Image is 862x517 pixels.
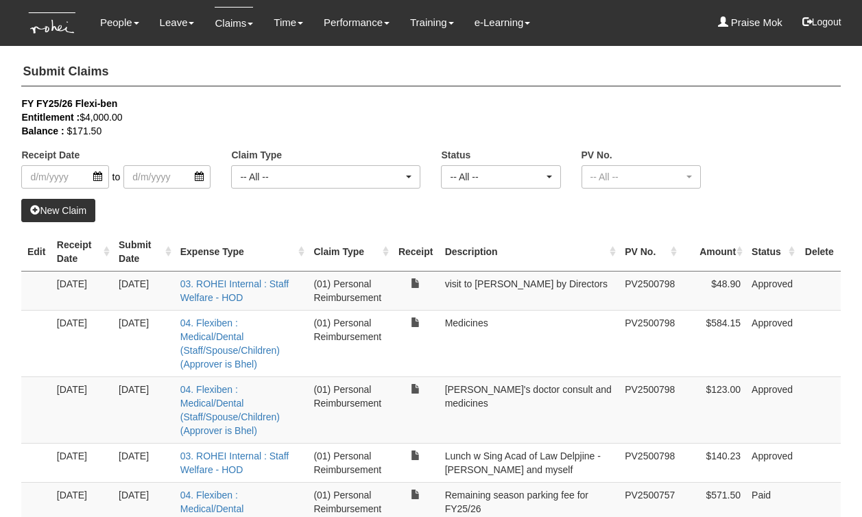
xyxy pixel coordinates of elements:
[113,310,175,376] td: [DATE]
[180,450,289,475] a: 03. ROHEI Internal : Staff Welfare - HOD
[308,443,392,482] td: (01) Personal Reimbursement
[746,443,798,482] td: Approved
[240,170,403,184] div: -- All --
[619,376,680,443] td: PV2500798
[215,7,253,39] a: Claims
[308,271,392,310] td: (01) Personal Reimbursement
[180,384,280,436] a: 04. Flexiben : Medical/Dental (Staff/Spouse/Children) (Approver is Bhel)
[308,232,392,272] th: Claim Type : activate to sort column ascending
[718,7,782,38] a: Praise Mok
[113,232,175,272] th: Submit Date : activate to sort column ascending
[123,165,211,189] input: d/m/yyyy
[21,165,108,189] input: d/m/yyyy
[619,271,680,310] td: PV2500798
[113,376,175,443] td: [DATE]
[590,170,684,184] div: -- All --
[109,165,124,189] span: to
[324,7,390,38] a: Performance
[51,376,113,443] td: [DATE]
[793,5,851,38] button: Logout
[21,112,80,123] b: Entitlement :
[798,232,841,272] th: Delete
[410,7,454,38] a: Training
[746,271,798,310] td: Approved
[21,199,95,222] a: New Claim
[582,148,612,162] label: PV No.
[680,376,746,443] td: $123.00
[746,232,798,272] th: Status : activate to sort column ascending
[440,310,620,376] td: Medicines
[619,443,680,482] td: PV2500798
[180,317,280,370] a: 04. Flexiben : Medical/Dental (Staff/Spouse/Children) (Approver is Bhel)
[392,232,440,272] th: Receipt
[160,7,195,38] a: Leave
[680,232,746,272] th: Amount : activate to sort column ascending
[113,443,175,482] td: [DATE]
[746,310,798,376] td: Approved
[21,125,64,136] b: Balance :
[51,310,113,376] td: [DATE]
[21,148,80,162] label: Receipt Date
[450,170,543,184] div: -- All --
[746,376,798,443] td: Approved
[440,443,620,482] td: Lunch w Sing Acad of Law Delpjine - [PERSON_NAME] and myself
[582,165,701,189] button: -- All --
[308,310,392,376] td: (01) Personal Reimbursement
[231,148,282,162] label: Claim Type
[21,58,840,86] h4: Submit Claims
[680,443,746,482] td: $140.23
[441,148,470,162] label: Status
[680,310,746,376] td: $584.15
[308,376,392,443] td: (01) Personal Reimbursement
[440,232,620,272] th: Description : activate to sort column ascending
[51,232,113,272] th: Receipt Date : activate to sort column ascending
[440,376,620,443] td: [PERSON_NAME]'s doctor consult and medicines
[67,125,102,136] span: $171.50
[619,232,680,272] th: PV No. : activate to sort column ascending
[440,271,620,310] td: visit to [PERSON_NAME] by Directors
[180,278,289,303] a: 03. ROHEI Internal : Staff Welfare - HOD
[51,443,113,482] td: [DATE]
[175,232,309,272] th: Expense Type : activate to sort column ascending
[21,232,51,272] th: Edit
[21,98,117,109] b: FY FY25/26 Flexi-ben
[231,165,420,189] button: -- All --
[100,7,139,38] a: People
[113,271,175,310] td: [DATE]
[475,7,531,38] a: e-Learning
[21,110,819,124] div: $4,000.00
[680,271,746,310] td: $48.90
[51,271,113,310] td: [DATE]
[619,310,680,376] td: PV2500798
[274,7,303,38] a: Time
[441,165,560,189] button: -- All --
